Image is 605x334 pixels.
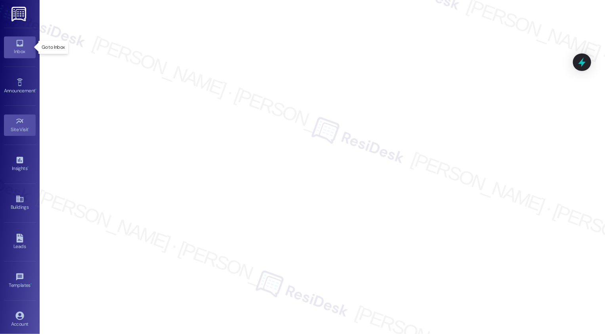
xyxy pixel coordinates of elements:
[4,36,36,58] a: Inbox
[27,164,29,170] span: •
[31,281,32,287] span: •
[42,44,65,51] p: Go to Inbox
[35,87,36,92] span: •
[29,126,30,131] span: •
[4,192,36,214] a: Buildings
[4,115,36,136] a: Site Visit •
[11,7,28,21] img: ResiDesk Logo
[4,309,36,330] a: Account
[4,270,36,292] a: Templates •
[4,153,36,175] a: Insights •
[4,231,36,253] a: Leads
